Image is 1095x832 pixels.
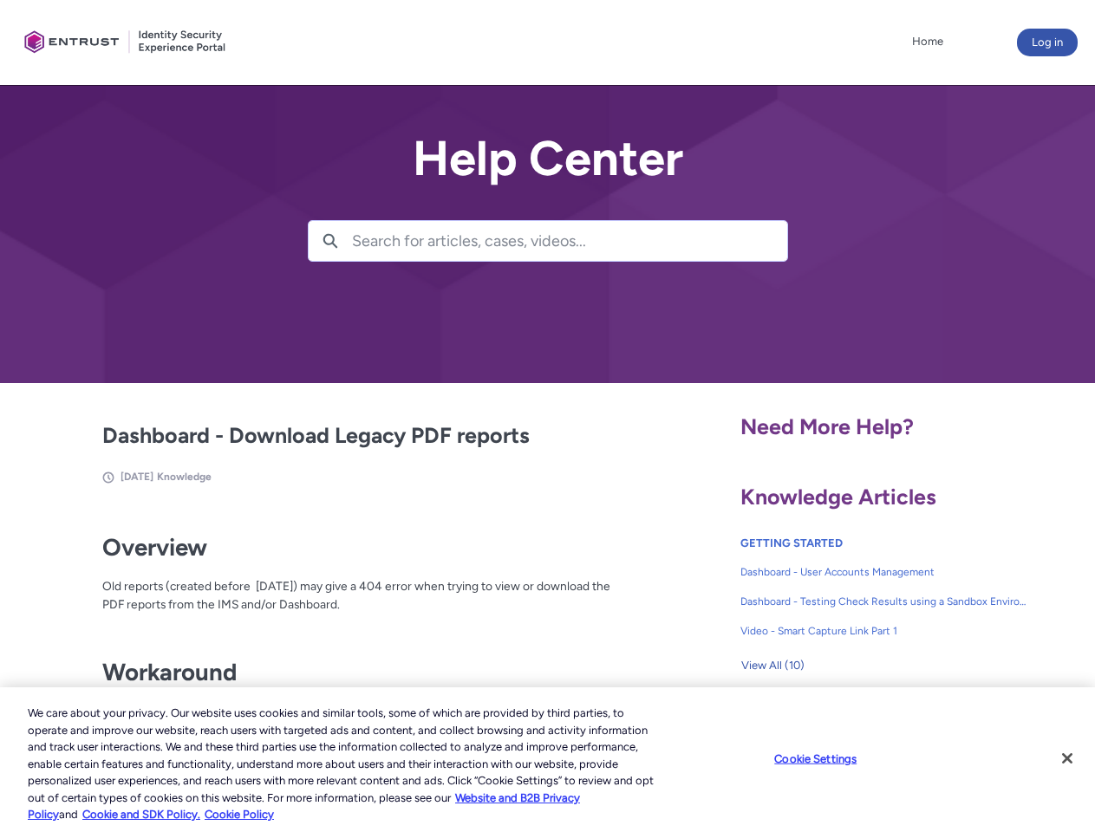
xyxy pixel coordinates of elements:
[741,653,805,679] span: View All (10)
[102,533,207,562] strong: Overview
[740,587,1028,616] a: Dashboard - Testing Check Results using a Sandbox Environment
[102,419,628,452] h2: Dashboard - Download Legacy PDF reports
[82,808,200,821] a: Cookie and SDK Policy.
[740,413,914,439] span: Need More Help?
[28,705,657,823] div: We care about your privacy. Our website uses cookies and similar tools, some of which are provide...
[309,221,352,261] button: Search
[1017,29,1078,56] button: Log in
[102,577,628,613] p: Old reports (created before [DATE]) may give a 404 error when trying to view or download the PDF ...
[1048,739,1086,777] button: Close
[308,132,788,185] h2: Help Center
[740,652,805,679] button: View All (10)
[740,616,1028,646] a: Video - Smart Capture Link Part 1
[740,623,1028,639] span: Video - Smart Capture Link Part 1
[740,564,1028,580] span: Dashboard - User Accounts Management
[761,741,870,776] button: Cookie Settings
[740,557,1028,587] a: Dashboard - User Accounts Management
[740,536,843,549] a: GETTING STARTED
[102,658,237,686] strong: Workaround
[740,594,1028,609] span: Dashboard - Testing Check Results using a Sandbox Environment
[908,29,948,55] a: Home
[205,808,274,821] a: Cookie Policy
[352,221,787,261] input: Search for articles, cases, videos...
[121,471,153,483] span: [DATE]
[740,484,936,510] span: Knowledge Articles
[157,469,212,484] li: Knowledge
